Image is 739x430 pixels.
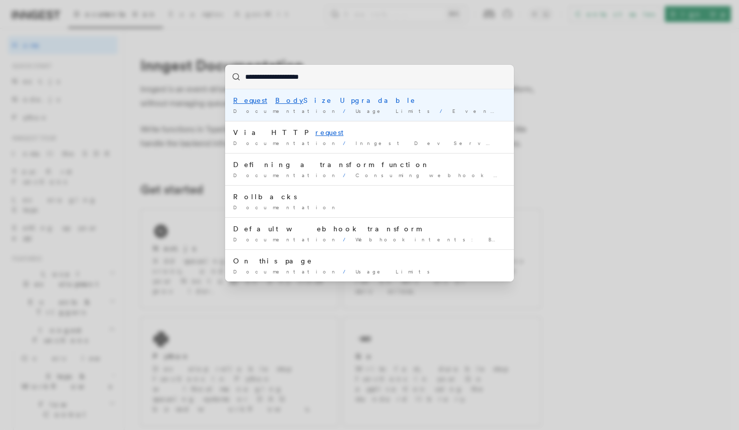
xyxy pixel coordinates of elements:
mark: request [315,128,343,136]
span: / [343,268,351,274]
div: Size Upgradable [233,95,506,105]
span: / [343,172,351,178]
div: Defining a transform function [233,160,506,170]
mark: Request [233,96,267,104]
span: Usage Limits [355,108,436,114]
mark: Body [275,96,303,104]
div: Rollbacks [233,192,506,202]
span: Consuming webhook events [355,172,545,178]
span: Events [452,108,507,114]
span: Documentation [233,236,339,242]
div: On this page [233,256,506,266]
span: Documentation [233,140,339,146]
span: Usage Limits [355,268,436,274]
span: Documentation [233,108,339,114]
span: Documentation [233,204,339,210]
div: Via HTTP [233,127,506,137]
span: / [440,108,448,114]
span: Documentation [233,172,339,178]
span: / [343,108,351,114]
div: Default webhook transform [233,224,506,234]
span: / [343,236,351,242]
span: Webhook intents: Building a webhook integration [355,236,713,242]
span: / [343,140,351,146]
span: Inngest Dev Server [355,140,504,146]
span: Documentation [233,268,339,274]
